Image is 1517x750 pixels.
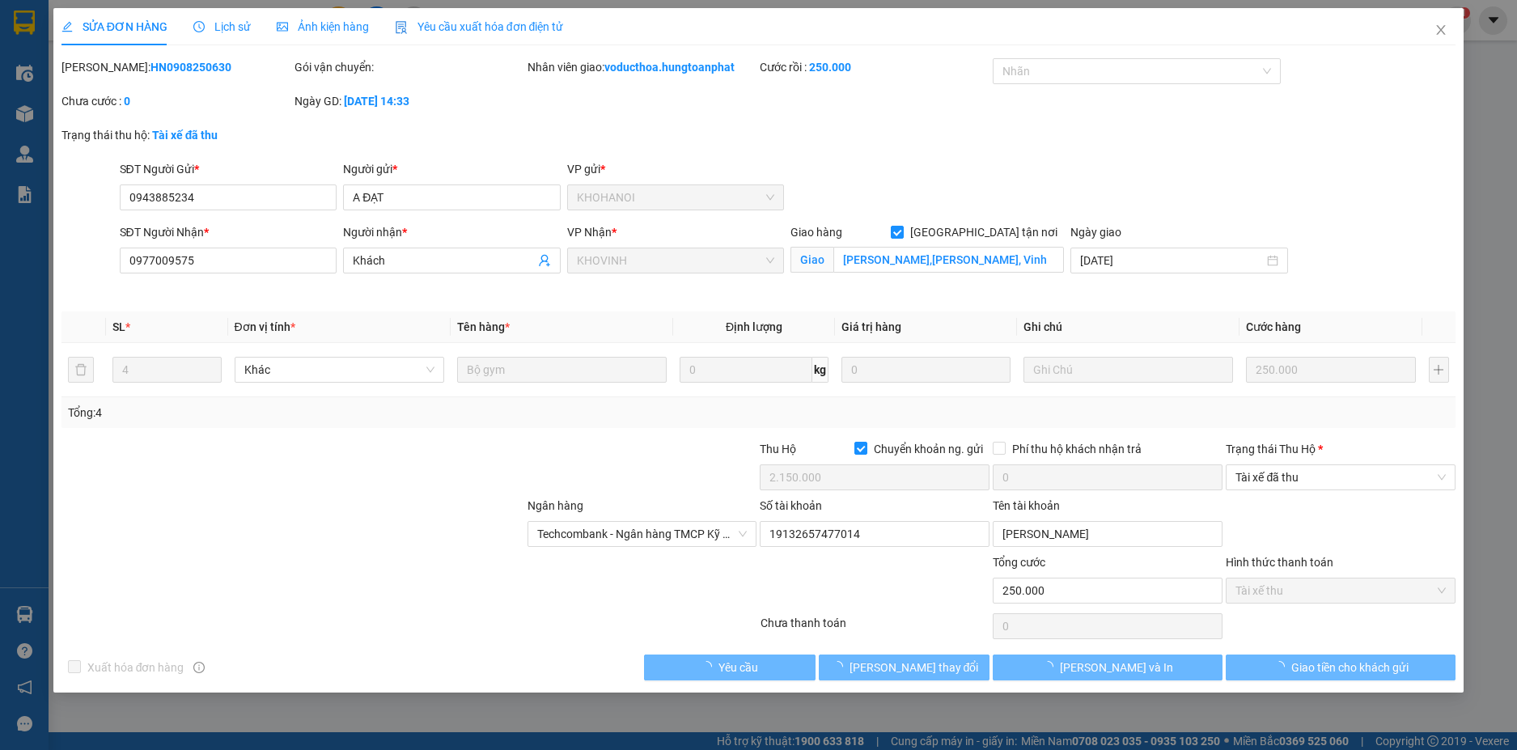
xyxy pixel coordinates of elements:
input: VD: Bàn, Ghế [457,357,667,383]
span: Yêu cầu [718,659,758,676]
span: Đơn vị tính [235,320,295,333]
b: HN0908250630 [150,61,231,74]
span: close-circle [1267,255,1278,266]
span: user-add [538,254,551,267]
span: [PERSON_NAME] và In [1060,659,1173,676]
div: Gói vận chuyển: [295,58,524,76]
span: Cước hàng [1246,320,1301,333]
span: Khác [244,358,434,382]
div: Chưa thanh toán [759,614,992,642]
button: Close [1418,8,1464,53]
label: Số tài khoản [760,499,822,512]
div: SĐT Người Gửi [120,160,337,178]
span: VP Nhận [567,226,612,239]
div: Chưa cước : [61,92,291,110]
span: SL [112,320,125,333]
span: KHOVINH [577,248,775,273]
span: [PERSON_NAME] thay đổi [850,659,979,676]
div: Trạng thái Thu Hộ [1226,440,1456,458]
b: Tài xế đã thu [152,129,218,142]
b: [DATE] 14:33 [344,95,409,108]
button: delete [68,357,94,383]
div: Người gửi [343,160,561,178]
span: loading [1042,661,1060,672]
span: Ảnh kiện hàng [277,20,369,33]
input: Số tài khoản [760,521,989,547]
th: Ghi chú [1017,311,1239,343]
span: Tên hàng [457,320,510,333]
input: 0 [841,357,1011,383]
div: Người nhận [343,223,561,241]
span: Yêu cầu xuất hóa đơn điện tử [395,20,564,33]
button: Giao tiền cho khách gửi [1226,655,1456,680]
div: [PERSON_NAME]: [61,58,291,76]
span: loading [832,661,850,672]
img: icon [395,21,408,34]
label: Ngân hàng [528,499,583,512]
span: Lịch sử [193,20,251,33]
div: SĐT Người Nhận [120,223,337,241]
button: plus [1429,357,1450,383]
label: Ngày giao [1070,226,1121,239]
span: Chuyển khoản ng. gửi [867,440,989,458]
span: KHOHANOI [577,185,775,210]
span: loading [1273,661,1291,672]
input: Giao tận nơi [833,247,1064,273]
span: Giao hàng [790,226,842,239]
span: Techcombank - Ngân hàng TMCP Kỹ thương Việt Nam [537,522,748,546]
div: Tổng: 4 [68,404,586,422]
span: kg [812,357,828,383]
div: Trạng thái thu hộ: [61,126,350,144]
span: SỬA ĐƠN HÀNG [61,20,167,33]
span: edit [61,21,73,32]
b: 0 [124,95,130,108]
span: Tổng cước [993,556,1045,569]
button: [PERSON_NAME] thay đổi [819,655,990,680]
span: Giá trị hàng [841,320,901,333]
span: loading [701,661,718,672]
input: Ngày giao [1080,252,1264,269]
span: Giao [790,247,833,273]
div: Ngày GD: [295,92,524,110]
span: Tài xế đã thu [1235,465,1446,489]
span: Phí thu hộ khách nhận trả [1006,440,1148,458]
button: Yêu cầu [644,655,816,680]
div: VP gửi [567,160,785,178]
span: Tài xế thu [1235,578,1446,603]
span: clock-circle [193,21,205,32]
span: picture [277,21,288,32]
input: 0 [1246,357,1415,383]
input: Tên tài khoản [993,521,1222,547]
b: voducthoa.hungtoanphat [604,61,735,74]
span: Giao tiền cho khách gửi [1291,659,1409,676]
span: Định lượng [726,320,782,333]
span: close [1434,23,1447,36]
div: Cước rồi : [760,58,989,76]
input: Ghi Chú [1023,357,1233,383]
label: Tên tài khoản [993,499,1060,512]
label: Hình thức thanh toán [1226,556,1333,569]
button: [PERSON_NAME] và In [993,655,1222,680]
span: Xuất hóa đơn hàng [81,659,191,676]
b: 250.000 [809,61,851,74]
div: Nhân viên giao: [528,58,757,76]
span: info-circle [193,662,205,673]
span: Thu Hộ [760,443,796,456]
span: [GEOGRAPHIC_DATA] tận nơi [904,223,1064,241]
